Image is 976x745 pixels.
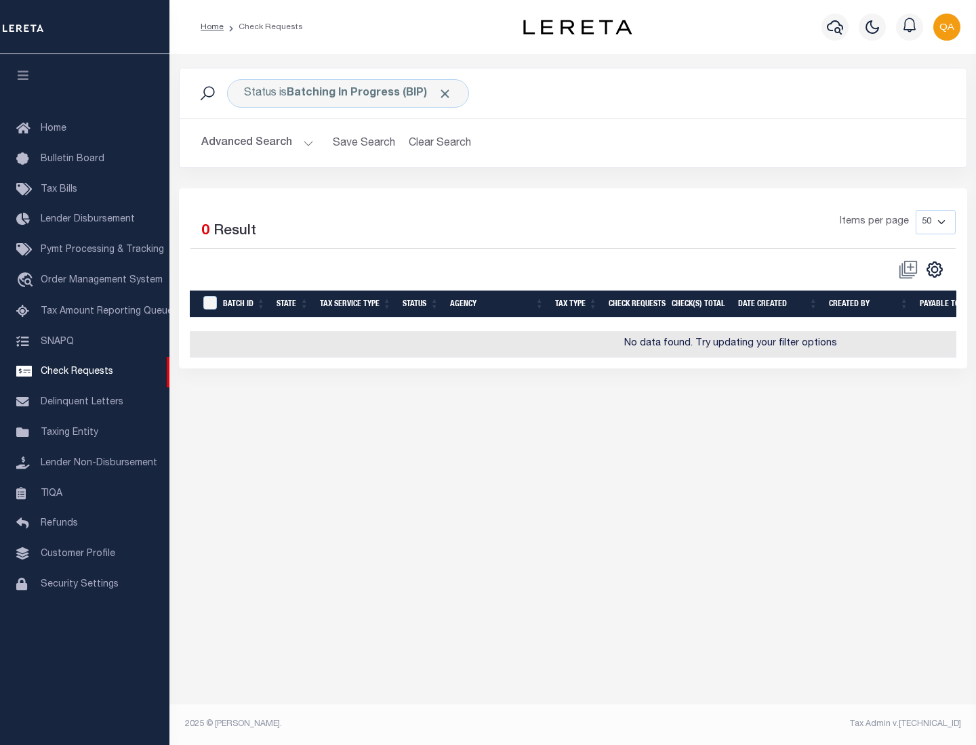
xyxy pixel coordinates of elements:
a: Home [201,23,224,31]
span: Tax Amount Reporting Queue [41,307,173,316]
b: Batching In Progress (BIP) [287,88,452,99]
th: Status: activate to sort column ascending [397,291,445,318]
button: Advanced Search [201,130,314,156]
span: Taxing Entity [41,428,98,438]
span: TIQA [41,488,62,498]
span: Delinquent Letters [41,398,123,407]
th: Tax Type: activate to sort column ascending [550,291,603,318]
span: Order Management System [41,276,163,285]
span: Click to Remove [438,87,452,101]
th: Check Requests [603,291,666,318]
span: SNAPQ [41,337,74,346]
button: Clear Search [403,130,477,156]
th: Created By: activate to sort column ascending [823,291,914,318]
div: Status is [227,79,469,108]
th: Date Created: activate to sort column ascending [733,291,823,318]
span: Pymt Processing & Tracking [41,245,164,255]
li: Check Requests [224,21,303,33]
div: 2025 © [PERSON_NAME]. [175,718,573,730]
span: Home [41,124,66,133]
span: Refunds [41,519,78,528]
i: travel_explore [16,272,38,290]
img: svg+xml;base64,PHN2ZyB4bWxucz0iaHR0cDovL3d3dy53My5vcmcvMjAwMC9zdmciIHBvaW50ZXItZXZlbnRzPSJub25lIi... [933,14,960,41]
span: Customer Profile [41,549,115,559]
button: Save Search [325,130,403,156]
th: Tax Service Type: activate to sort column ascending [314,291,397,318]
div: Tax Admin v.[TECHNICAL_ID] [583,718,961,730]
span: Lender Non-Disbursement [41,459,157,468]
span: Lender Disbursement [41,215,135,224]
span: Items per page [840,215,909,230]
th: Batch Id: activate to sort column ascending [218,291,271,318]
span: Check Requests [41,367,113,377]
img: logo-dark.svg [523,20,632,35]
th: State: activate to sort column ascending [271,291,314,318]
span: Bulletin Board [41,154,104,164]
span: 0 [201,224,209,238]
label: Result [213,221,256,242]
th: Check(s) Total [666,291,733,318]
th: Agency: activate to sort column ascending [445,291,550,318]
span: Tax Bills [41,185,77,194]
span: Security Settings [41,580,119,589]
